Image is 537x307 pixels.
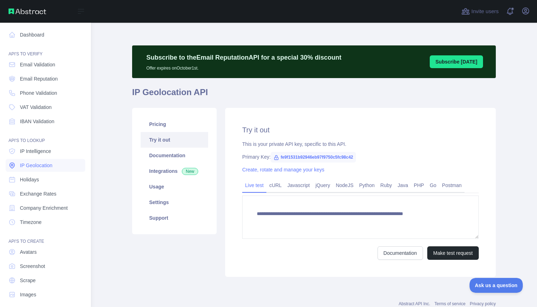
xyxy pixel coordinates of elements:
[6,87,85,99] a: Phone Validation
[242,153,479,160] div: Primary Key:
[141,163,208,179] a: Integrations New
[471,7,499,16] span: Invite users
[146,53,341,62] p: Subscribe to the Email Reputation API for a special 30 % discount
[470,301,496,306] a: Privacy policy
[333,180,356,191] a: NodeJS
[6,230,85,244] div: API'S TO CREATE
[6,72,85,85] a: Email Reputation
[20,219,42,226] span: Timezone
[434,301,465,306] a: Terms of service
[6,58,85,71] a: Email Validation
[242,125,479,135] h2: Try it out
[6,101,85,114] a: VAT Validation
[6,216,85,229] a: Timezone
[182,168,198,175] span: New
[132,87,496,104] h1: IP Geolocation API
[6,129,85,143] div: API'S TO LOOKUP
[20,204,68,212] span: Company Enrichment
[141,210,208,226] a: Support
[20,61,55,68] span: Email Validation
[20,162,53,169] span: IP Geolocation
[20,89,57,97] span: Phone Validation
[20,75,58,82] span: Email Reputation
[313,180,333,191] a: jQuery
[284,180,313,191] a: Javascript
[6,187,85,200] a: Exchange Rates
[6,159,85,172] a: IP Geolocation
[20,248,37,256] span: Avatars
[6,43,85,57] div: API'S TO VERIFY
[6,28,85,41] a: Dashboard
[20,176,39,183] span: Holidays
[242,141,479,148] div: This is your private API key, specific to this API.
[6,115,85,128] a: IBAN Validation
[146,62,341,71] p: Offer expires on October 1st.
[141,132,208,148] a: Try it out
[141,148,208,163] a: Documentation
[141,194,208,210] a: Settings
[20,291,36,298] span: Images
[395,180,411,191] a: Java
[141,116,208,132] a: Pricing
[9,9,46,14] img: Abstract API
[427,180,439,191] a: Go
[470,278,523,293] iframe: Toggle Customer Support
[242,167,324,172] a: Create, rotate and manage your keys
[6,288,85,301] a: Images
[6,260,85,273] a: Screenshot
[266,180,284,191] a: cURL
[378,246,423,260] a: Documentation
[6,274,85,287] a: Scrape
[427,246,479,260] button: Make test request
[411,180,427,191] a: PHP
[430,55,483,68] button: Subscribe [DATE]
[20,190,56,197] span: Exchange Rates
[460,6,500,17] button: Invite users
[20,118,54,125] span: IBAN Validation
[242,180,266,191] a: Live test
[271,152,356,163] span: fe9f1531b92946eb97f9750c5fc98c42
[6,173,85,186] a: Holidays
[20,263,45,270] span: Screenshot
[356,180,378,191] a: Python
[6,145,85,158] a: IP Intelligence
[141,179,208,194] a: Usage
[6,246,85,258] a: Avatars
[378,180,395,191] a: Ruby
[439,180,465,191] a: Postman
[20,104,51,111] span: VAT Validation
[20,148,51,155] span: IP Intelligence
[399,301,430,306] a: Abstract API Inc.
[20,277,36,284] span: Scrape
[6,202,85,214] a: Company Enrichment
